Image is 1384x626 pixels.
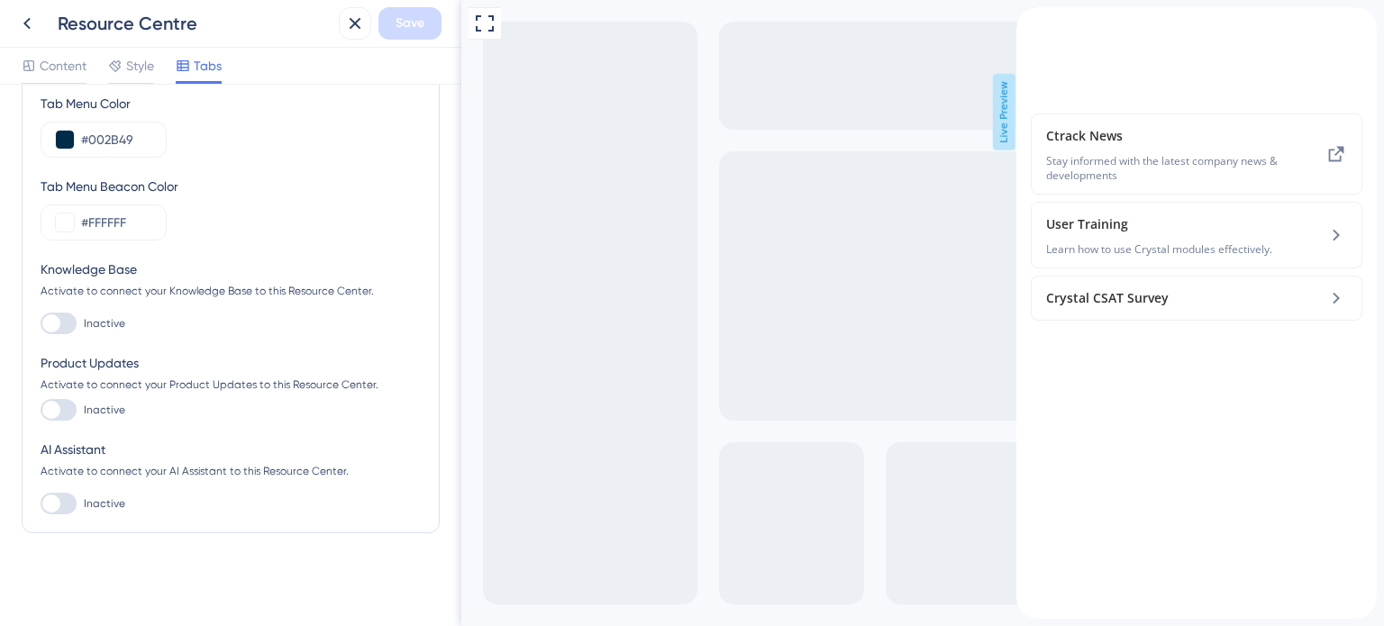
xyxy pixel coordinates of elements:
div: 3 [159,9,165,23]
div: Activate to connect your AI Assistant to this Resource Center. [41,464,421,478]
div: Ctrack News [30,118,270,176]
span: Crystal CSAT Survey [30,280,270,302]
span: Live Preview [532,74,554,150]
span: Resource Centre [42,5,148,26]
span: Save [396,13,424,34]
button: Save [378,7,442,40]
div: User Training [30,206,270,249]
span: Inactive [84,316,125,331]
div: AI Assistant [41,439,421,460]
div: Resource Centre [58,11,332,36]
span: Inactive [84,403,125,417]
div: Tab Menu Beacon Color [41,176,421,197]
span: Inactive [84,496,125,511]
div: Activate to connect your Product Updates to this Resource Center. [41,377,421,392]
div: Knowledge Base [41,259,421,280]
span: User Training [30,206,241,228]
span: Stay informed with the latest company news & developments [30,147,270,176]
span: Style [126,55,154,77]
span: Ctrack News [30,118,270,140]
span: Content [40,55,86,77]
div: Activate to connect your Knowledge Base to this Resource Center. [41,284,421,298]
span: Tabs [194,55,222,77]
div: Product Updates [41,352,421,374]
span: Learn how to use Crystal modules effectively. [30,235,270,249]
div: Tab Menu Color [41,93,421,114]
